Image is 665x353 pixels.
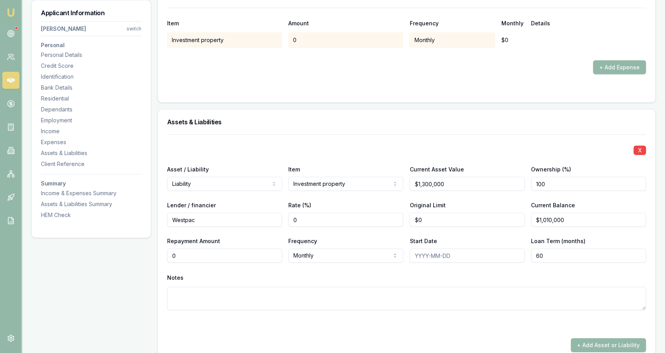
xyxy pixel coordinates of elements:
[531,202,575,208] label: Current Balance
[41,10,141,16] h3: Applicant Information
[167,21,282,26] div: Item
[501,36,525,44] div: $0
[41,181,141,186] h3: Summary
[409,213,524,227] input: $
[531,21,646,26] div: Details
[531,166,571,173] label: Ownership (%)
[41,200,141,208] div: Assets & Liabilities Summary
[288,21,403,26] div: Amount
[167,166,209,173] label: Asset / Liability
[167,32,282,48] div: Investment property
[41,116,141,124] div: Employment
[41,42,141,48] h3: Personal
[41,73,141,81] div: Identification
[41,138,141,146] div: Expenses
[167,202,216,208] label: Lender / financier
[288,32,403,48] div: 0
[531,213,646,227] input: $
[531,238,586,244] label: Loan Term (months)
[41,149,141,157] div: Assets & Liabilities
[41,160,141,168] div: Client Reference
[167,238,220,244] label: Repayment Amount
[409,21,438,26] div: Frequency
[41,127,141,135] div: Income
[593,60,646,74] button: + Add Expense
[409,177,524,191] input: $
[633,146,646,155] button: X
[409,32,495,48] div: Monthly
[409,202,445,208] label: Original Limit
[167,249,282,263] input: $
[6,8,16,17] img: emu-icon-u.png
[41,211,141,219] div: HEM Check
[41,189,141,197] div: Income & Expenses Summary
[501,21,525,26] div: Monthly
[571,338,646,352] button: + Add Asset or Liability
[409,166,464,173] label: Current Asset Value
[288,166,300,173] label: Item
[41,106,141,113] div: Dependants
[127,26,141,32] div: switch
[41,25,86,33] div: [PERSON_NAME]
[531,177,646,191] input: Select a percentage
[409,249,524,263] input: YYYY-MM-DD
[167,272,646,284] div: Notes
[288,202,311,208] label: Rate (%)
[167,119,646,125] h3: Assets & Liabilities
[41,84,141,92] div: Bank Details
[288,238,317,244] label: Frequency
[41,51,141,59] div: Personal Details
[409,238,437,244] label: Start Date
[41,95,141,102] div: Residential
[41,62,141,70] div: Credit Score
